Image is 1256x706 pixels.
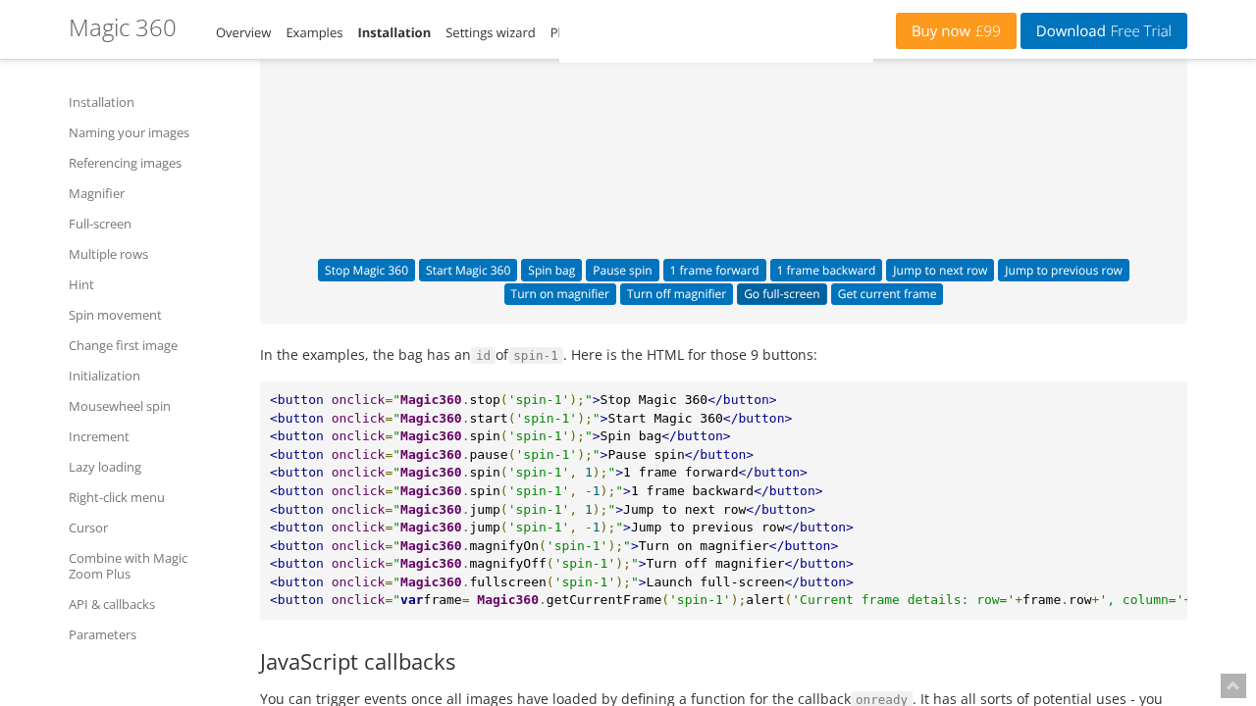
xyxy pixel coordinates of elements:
[539,592,547,607] span: .
[477,592,539,607] span: Magic360
[216,24,271,41] a: Overview
[318,259,415,280] button: Stop Magic 360
[896,13,1017,49] a: Buy now£99
[385,502,392,517] span: =
[508,429,570,443] span: 'spin-1'
[723,411,792,426] span: </button>
[639,538,769,553] span: Turn on magnifier
[663,259,766,280] button: 1 frame forward
[69,273,235,296] a: Hint
[392,447,400,462] span: "
[385,575,392,589] span: =
[69,303,235,327] a: Spin movement
[593,465,608,479] span: );
[462,411,470,426] span: .
[332,592,386,607] span: onclick
[400,483,462,498] span: Magic360
[639,556,647,571] span: >
[332,556,386,571] span: onclick
[784,592,792,607] span: (
[647,556,785,571] span: Turn off magnifier
[746,592,784,607] span: alert
[998,259,1129,280] button: Jump to previous row
[392,465,400,479] span: "
[332,411,386,426] span: onclick
[270,502,324,517] span: <button
[516,411,578,426] span: 'spin-1'
[69,242,235,266] a: Multiple rows
[539,538,547,553] span: (
[569,483,577,498] span: ,
[615,465,623,479] span: >
[270,392,324,407] span: <button
[508,520,570,534] span: 'spin-1'
[754,483,822,498] span: </button>
[585,392,593,407] span: "
[585,520,593,534] span: -
[332,429,386,443] span: onclick
[615,520,623,534] span: "
[508,411,516,426] span: (
[462,538,470,553] span: .
[385,538,392,553] span: =
[392,575,400,589] span: "
[601,411,608,426] span: >
[385,592,392,607] span: =
[270,538,324,553] span: <button
[792,592,1015,607] span: 'Current frame details: row='
[270,447,324,462] span: <button
[623,483,631,498] span: >
[332,538,386,553] span: onclick
[508,483,570,498] span: 'spin-1'
[500,429,508,443] span: (
[332,447,386,462] span: onclick
[392,502,400,517] span: "
[631,538,639,553] span: >
[550,24,627,41] a: Photography
[508,392,570,407] span: 'spin-1'
[69,333,235,357] a: Change first image
[586,259,658,280] button: Pause spin
[462,556,470,571] span: .
[746,502,814,517] span: </button>
[569,520,577,534] span: ,
[400,392,462,407] span: Magic360
[631,483,754,498] span: 1 frame backward
[400,429,462,443] span: Magic360
[577,447,593,462] span: );
[69,425,235,448] a: Increment
[831,283,944,305] button: Get current frame
[69,15,177,40] h1: Magic 360
[270,483,324,498] span: <button
[593,392,601,407] span: >
[69,181,235,205] a: Magnifier
[470,538,539,553] span: magnifyOn
[400,502,462,517] span: Magic360
[400,520,462,534] span: Magic360
[593,429,601,443] span: >
[270,592,324,607] span: <button
[69,121,235,144] a: Naming your images
[661,429,730,443] span: </button>
[400,447,462,462] span: Magic360
[69,394,235,418] a: Mousewheel spin
[270,465,324,479] span: <button
[462,520,470,534] span: .
[1022,592,1061,607] span: frame
[784,556,853,571] span: </button>
[601,520,616,534] span: );
[462,392,470,407] span: .
[332,575,386,589] span: onclick
[332,465,386,479] span: onclick
[392,592,400,607] span: "
[607,411,722,426] span: Start Magic 360
[332,502,386,517] span: onclick
[661,592,669,607] span: (
[601,447,608,462] span: >
[470,575,547,589] span: fullscreen
[69,364,235,387] a: Initialization
[270,429,324,443] span: <button
[577,411,593,426] span: );
[631,575,639,589] span: "
[547,592,661,607] span: getCurrentFrame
